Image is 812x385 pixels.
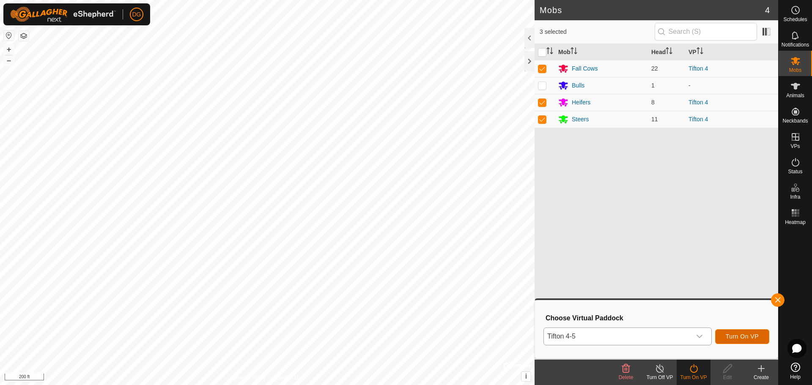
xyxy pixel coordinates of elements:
[572,64,598,73] div: Fall Cows
[19,31,29,41] button: Map Layers
[697,49,703,55] p-sorticon: Activate to sort
[651,82,655,89] span: 1
[790,374,801,380] span: Help
[691,328,708,345] div: dropdown trigger
[4,30,14,41] button: Reset Map
[651,99,655,106] span: 8
[572,81,584,90] div: Bulls
[710,374,744,381] div: Edit
[4,55,14,66] button: –
[785,220,806,225] span: Heatmap
[521,372,531,381] button: i
[555,44,648,60] th: Mob
[572,98,590,107] div: Heifers
[525,373,527,380] span: i
[546,314,769,322] h3: Choose Virtual Paddock
[666,49,672,55] p-sorticon: Activate to sort
[643,374,677,381] div: Turn Off VP
[790,144,800,149] span: VPs
[540,27,655,36] span: 3 selected
[276,374,301,382] a: Contact Us
[685,44,778,60] th: VP
[132,10,141,19] span: DG
[744,374,778,381] div: Create
[540,5,765,15] h2: Mobs
[546,49,553,55] p-sorticon: Activate to sort
[786,93,804,98] span: Animals
[689,116,708,123] a: Tifton 4
[715,329,769,344] button: Turn On VP
[685,77,778,94] td: -
[789,68,801,73] span: Mobs
[689,99,708,106] a: Tifton 4
[648,44,685,60] th: Head
[726,333,759,340] span: Turn On VP
[619,374,634,380] span: Delete
[782,42,809,47] span: Notifications
[655,23,757,41] input: Search (S)
[651,116,658,123] span: 11
[788,169,802,174] span: Status
[10,7,116,22] img: Gallagher Logo
[765,4,770,16] span: 4
[689,65,708,72] a: Tifton 4
[783,17,807,22] span: Schedules
[782,118,808,123] span: Neckbands
[572,115,589,124] div: Steers
[4,44,14,55] button: +
[571,49,577,55] p-sorticon: Activate to sort
[651,65,658,72] span: 22
[677,374,710,381] div: Turn On VP
[779,359,812,383] a: Help
[790,194,800,199] span: Infra
[544,328,691,345] span: Tifton 4-5
[234,374,266,382] a: Privacy Policy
